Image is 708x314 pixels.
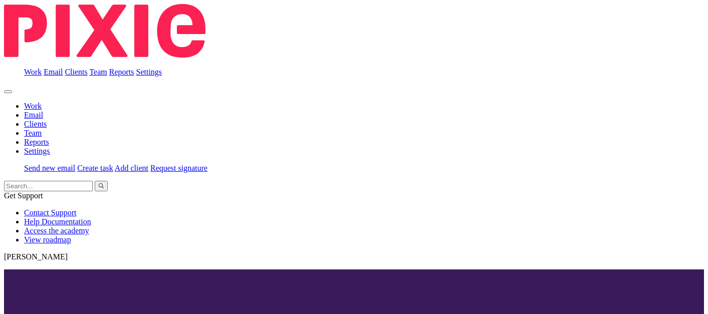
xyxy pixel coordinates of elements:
a: Settings [136,68,162,76]
span: Get Support [4,191,43,200]
button: Search [95,181,108,191]
a: Access the academy [24,226,89,235]
img: Pixie [4,4,205,58]
a: Create task [77,164,113,172]
a: Request signature [150,164,207,172]
p: [PERSON_NAME] [4,252,704,261]
a: Reports [109,68,134,76]
a: Work [24,68,42,76]
a: Team [89,68,107,76]
a: Clients [65,68,87,76]
a: Add client [115,164,148,172]
a: Email [24,111,43,119]
a: Work [24,102,42,110]
a: Reports [24,138,49,146]
a: Help Documentation [24,217,91,226]
a: Clients [24,120,47,128]
input: Search [4,181,93,191]
a: Send new email [24,164,75,172]
a: Team [24,129,42,137]
a: Email [44,68,63,76]
a: Settings [24,147,50,155]
a: Contact Support [24,208,76,217]
a: View roadmap [24,235,71,244]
